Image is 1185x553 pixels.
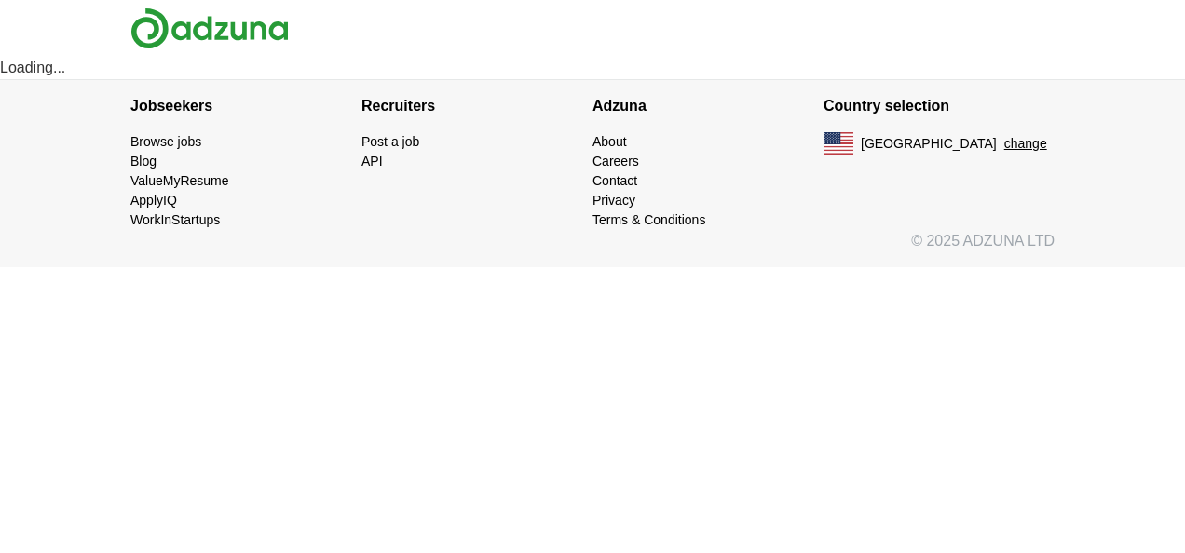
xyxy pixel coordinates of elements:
a: ValueMyResume [130,173,229,188]
a: WorkInStartups [130,212,220,227]
a: Privacy [592,193,635,208]
a: API [361,154,383,169]
div: © 2025 ADZUNA LTD [116,230,1069,267]
a: Blog [130,154,157,169]
a: Browse jobs [130,134,201,149]
a: Contact [592,173,637,188]
button: change [1004,134,1047,154]
a: ApplyIQ [130,193,177,208]
a: Post a job [361,134,419,149]
a: Terms & Conditions [592,212,705,227]
a: Careers [592,154,639,169]
a: About [592,134,627,149]
img: US flag [824,132,853,155]
span: [GEOGRAPHIC_DATA] [861,134,997,154]
h4: Country selection [824,80,1055,132]
img: Adzuna logo [130,7,289,49]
